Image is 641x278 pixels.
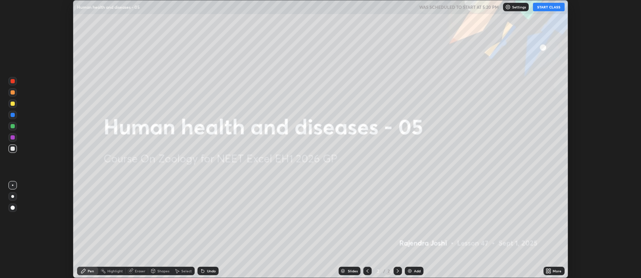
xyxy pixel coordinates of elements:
div: More [553,269,561,273]
div: Undo [207,269,216,273]
div: Highlight [107,269,123,273]
div: Slides [348,269,358,273]
div: Eraser [135,269,145,273]
div: Select [181,269,192,273]
div: 2 [375,269,382,273]
div: / [383,269,385,273]
p: Human health and diseases - 05 [77,4,140,10]
p: Settings [512,5,526,9]
div: 2 [387,268,391,274]
button: START CLASS [533,3,565,11]
div: Add [414,269,421,273]
div: Shapes [157,269,169,273]
h5: WAS SCHEDULED TO START AT 5:20 PM [419,4,499,10]
div: Pen [88,269,94,273]
img: class-settings-icons [505,4,511,10]
img: add-slide-button [407,268,413,274]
